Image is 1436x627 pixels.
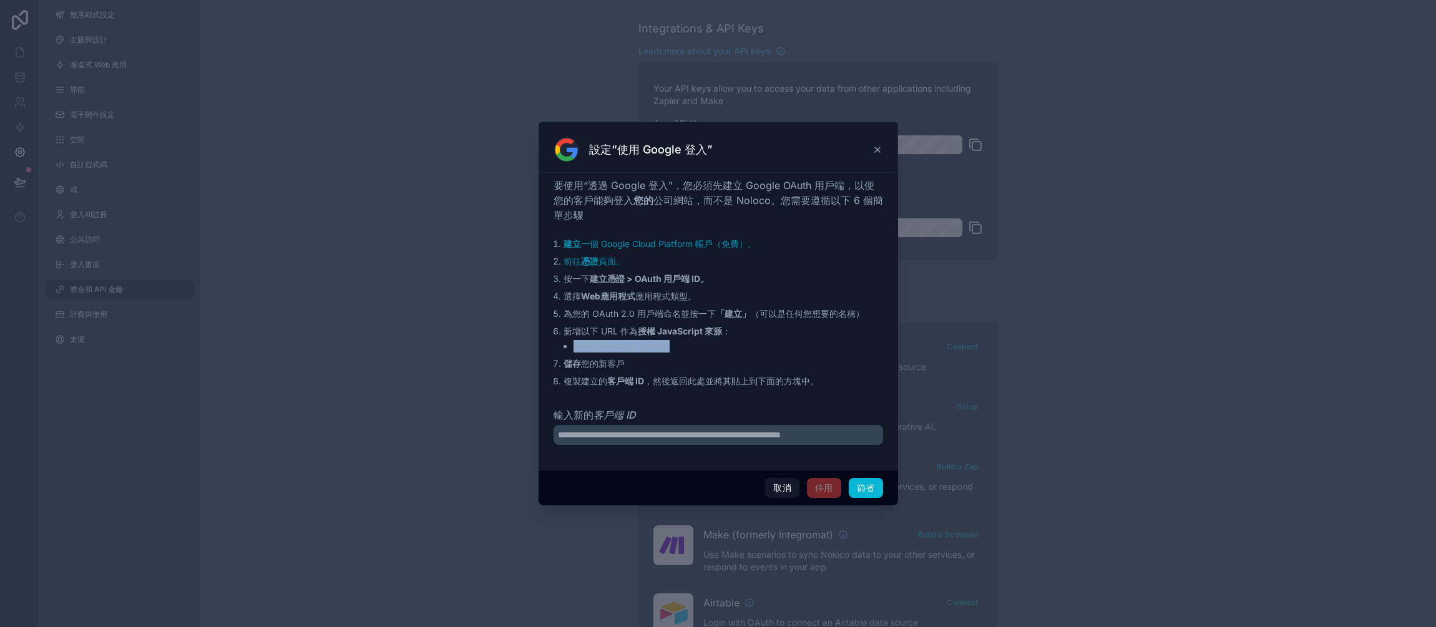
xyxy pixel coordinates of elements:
font: 建立憑證 > OAuth 用戶端 ID。 [590,273,709,284]
font: （可以是任何您想要的名稱） [751,308,864,319]
font: 要使用“透過 Google 登入”，您必須先建立 Google OAuth 用戶端，以便您的客戶能夠登入 [554,179,874,207]
font: 建立 [564,238,581,249]
font: 儲存 [564,358,581,369]
font: Web應用程式 [581,291,635,301]
font: 為您的 OAuth 2.0 用戶端命名並按一下 [564,308,716,319]
a: 前往憑證頁面。 [564,256,625,266]
button: 節省 [849,478,883,498]
font: 一個 Google Cloud Platform 帳戶（免費）。 [581,238,756,249]
img: Google 登入 [554,137,579,162]
font: 應用程式類型。 [635,291,696,301]
font: 按一下 [564,273,590,284]
font: 授權 JavaScript 來源 [638,326,722,336]
font: 設定“使用 Google 登入” [589,143,712,156]
font: 選擇 [564,291,581,301]
font: 頁面。 [598,256,625,266]
font: 取消 [773,482,791,493]
button: 取消 [765,478,799,498]
font: 客戶端 ID [593,409,636,421]
font: 您的 [633,194,653,207]
a: 建立一個 Google Cloud Platform 帳戶（免費）。 [564,238,756,249]
font: ，然後返回此處並將其貼上到下面的方塊中。 [644,376,819,386]
font: 新增以下 URL 作為 [564,326,638,336]
font: 「建立」 [716,308,751,319]
font: 您的新客戶 [581,358,625,369]
font: [URL][DOMAIN_NAME] [574,341,670,351]
font: 複製建立的 [564,376,607,386]
font: 節省 [857,482,875,493]
font: 公司網站，而不是 Noloco。您需要遵循以下 6 個簡單步驟 [554,194,883,221]
font: 憑證 [581,256,598,266]
font: 前往 [564,256,581,266]
font: ： [722,326,731,336]
font: 輸入新的 [554,409,593,421]
font: 客戶端 ID [607,376,644,386]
